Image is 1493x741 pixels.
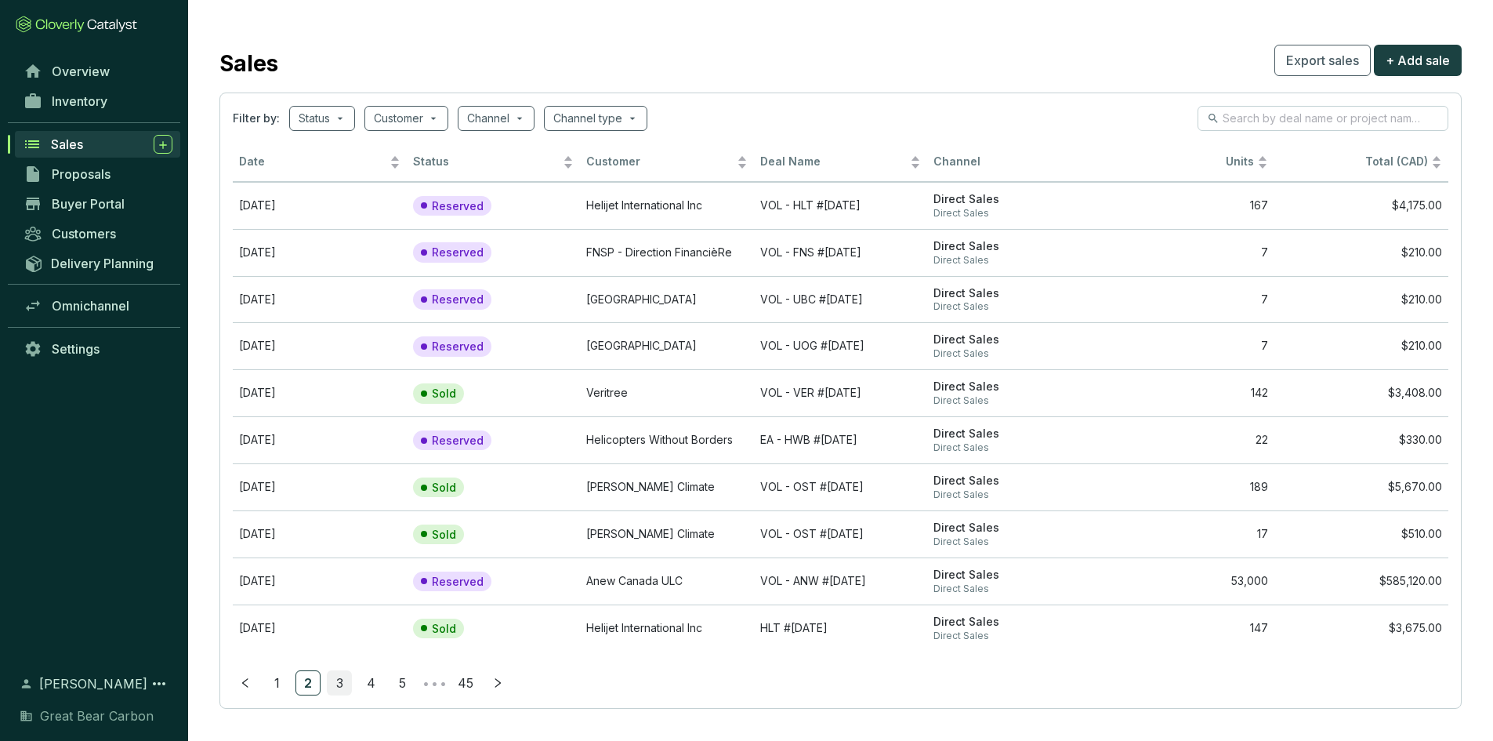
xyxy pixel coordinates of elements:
[432,622,456,636] p: Sold
[233,229,407,276] td: Aug 28 2025
[421,670,446,696] span: •••
[1101,463,1275,510] td: 189
[586,154,734,169] span: Customer
[39,674,147,693] span: [PERSON_NAME]
[240,677,251,688] span: left
[16,250,180,276] a: Delivery Planning
[453,671,478,695] a: 45
[264,670,289,696] li: 1
[15,131,180,158] a: Sales
[580,322,754,369] td: University Of Guelph
[16,58,180,85] a: Overview
[52,93,107,109] span: Inventory
[52,166,111,182] span: Proposals
[1101,605,1275,652] td: 147
[413,154,560,169] span: Status
[233,182,407,229] td: Sep 05 2025
[1101,510,1275,558] td: 17
[233,276,407,323] td: Aug 28 2025
[754,463,928,510] td: VOL - OST #2025-07-18
[580,182,754,229] td: Helijet International Inc
[1101,276,1275,323] td: 7
[40,706,154,725] span: Great Bear Carbon
[760,154,908,169] span: Deal Name
[1101,229,1275,276] td: 7
[754,182,928,229] td: VOL - HLT #2025-08-06
[1101,143,1275,182] th: Units
[1274,369,1448,416] td: $3,408.00
[52,196,125,212] span: Buyer Portal
[933,207,1095,220] span: Direct Sales
[1274,416,1448,463] td: $330.00
[754,416,928,463] td: EA - HWB #2025-07-21
[432,528,456,542] p: Sold
[933,489,1095,501] span: Direct Sales
[16,220,180,247] a: Customers
[233,670,258,696] li: Previous Page
[51,136,83,152] span: Sales
[1274,322,1448,369] td: $210.00
[485,670,510,696] button: right
[239,154,386,169] span: Date
[390,671,414,695] a: 5
[16,88,180,114] a: Inventory
[754,369,928,416] td: VOL - VER #2025-07-22
[233,670,258,696] button: left
[485,670,510,696] li: Next Page
[233,416,407,463] td: Aug 20 2025
[580,276,754,323] td: University Of British Columbia
[580,605,754,652] td: Helijet International Inc
[52,298,129,314] span: Omnichannel
[390,670,415,696] li: 5
[16,191,180,217] a: Buyer Portal
[432,434,484,448] p: Reserved
[933,300,1095,313] span: Direct Sales
[358,670,383,696] li: 4
[933,441,1095,454] span: Direct Sales
[359,671,382,695] a: 4
[52,226,116,242] span: Customers
[1274,276,1448,323] td: $210.00
[580,463,754,510] td: Ostrom Climate
[327,670,352,696] li: 3
[933,192,1095,207] span: Direct Sales
[1107,154,1255,169] span: Units
[233,143,407,182] th: Date
[1101,182,1275,229] td: 167
[1274,463,1448,510] td: $5,670.00
[233,558,407,605] td: Aug 16 2025
[52,64,110,79] span: Overview
[1101,369,1275,416] td: 142
[1274,510,1448,558] td: $510.00
[52,341,100,357] span: Settings
[1274,605,1448,652] td: $3,675.00
[933,568,1095,583] span: Direct Sales
[1223,110,1425,127] input: Search by deal name or project name...
[432,387,456,401] p: Sold
[754,229,928,276] td: VOL - FNS #2025-07-29
[933,286,1095,301] span: Direct Sales
[933,394,1095,407] span: Direct Sales
[580,416,754,463] td: Helicopters Without Borders
[754,558,928,605] td: VOL - ANW #2025-07-17
[933,254,1095,267] span: Direct Sales
[754,322,928,369] td: VOL - UOG #2025-07-29
[933,380,1095,394] span: Direct Sales
[432,199,484,213] p: Reserved
[233,463,407,510] td: Aug 14 2025
[51,256,154,271] span: Delivery Planning
[933,427,1095,441] span: Direct Sales
[233,510,407,558] td: Aug 14 2025
[754,143,928,182] th: Deal Name
[233,605,407,652] td: Jul 02 2020
[16,161,180,187] a: Proposals
[580,229,754,276] td: FNSP - Direction FinancièRe
[432,245,484,260] p: Reserved
[933,332,1095,347] span: Direct Sales
[1365,154,1428,168] span: Total (CAD)
[580,143,754,182] th: Customer
[328,671,351,695] a: 3
[492,677,503,688] span: right
[219,47,278,80] h2: Sales
[1274,229,1448,276] td: $210.00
